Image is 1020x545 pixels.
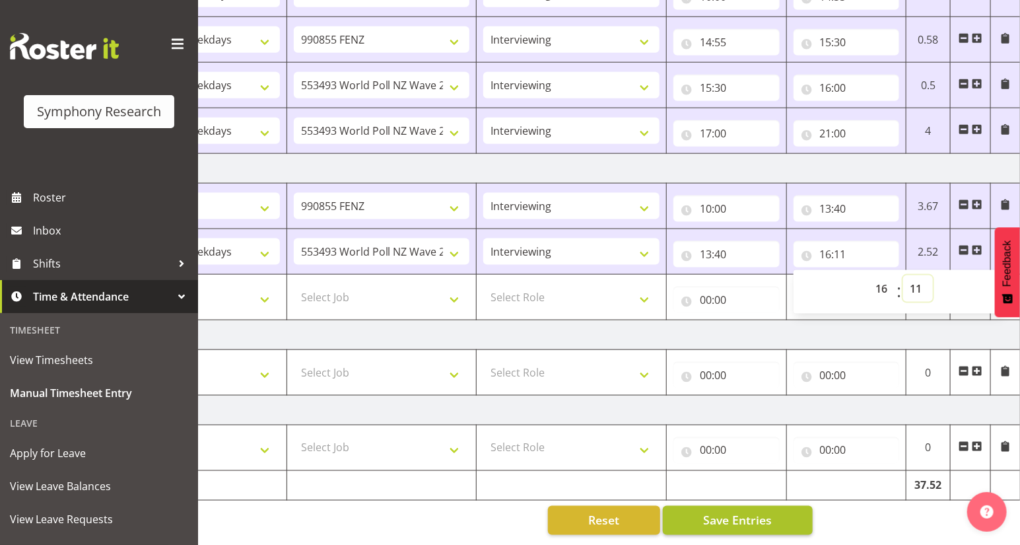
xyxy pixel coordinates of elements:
div: Timesheet [3,316,195,344]
a: Manual Timesheet Entry [3,377,195,410]
input: Click to select... [794,29,900,55]
div: Symphony Research [37,102,161,122]
span: Feedback [1002,240,1013,287]
input: Click to select... [673,196,780,222]
td: 0.5 [906,63,951,108]
div: Leave [3,410,195,437]
input: Click to select... [673,241,780,268]
span: Roster [33,188,191,207]
button: Save Entries [663,506,813,535]
td: 4 [906,108,951,154]
input: Click to select... [673,362,780,388]
img: Rosterit website logo [10,33,119,59]
a: View Leave Balances [3,470,195,503]
input: Click to select... [794,437,900,464]
span: Inbox [33,221,191,240]
input: Click to select... [794,120,900,147]
span: View Timesheets [10,350,188,370]
span: Time & Attendance [33,287,172,307]
span: View Leave Balances [10,476,188,496]
span: Save Entries [703,512,772,529]
input: Click to select... [794,241,900,268]
a: Apply for Leave [3,437,195,470]
td: 37.52 [906,471,951,501]
input: Click to select... [673,75,780,101]
input: Click to select... [794,196,900,222]
a: View Leave Requests [3,503,195,536]
button: Feedback - Show survey [995,227,1020,317]
a: View Timesheets [3,344,195,377]
td: 0.58 [906,17,951,63]
button: Reset [548,506,660,535]
span: Shifts [33,254,172,273]
input: Click to select... [673,29,780,55]
span: Manual Timesheet Entry [10,383,188,403]
span: View Leave Requests [10,509,188,529]
td: 2.52 [906,229,951,275]
td: 0 [906,350,951,396]
td: 3.67 [906,184,951,229]
td: 0 [906,425,951,471]
input: Click to select... [673,120,780,147]
input: Click to select... [673,287,780,313]
span: Reset [588,512,619,529]
input: Click to select... [794,362,900,388]
input: Click to select... [794,75,900,101]
span: : [897,275,901,309]
img: help-xxl-2.png [980,505,994,519]
span: Apply for Leave [10,443,188,463]
input: Click to select... [673,437,780,464]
